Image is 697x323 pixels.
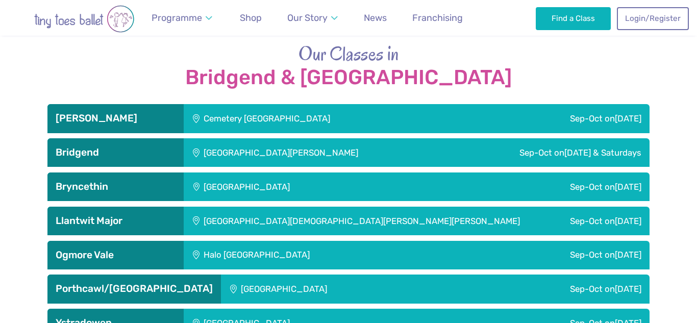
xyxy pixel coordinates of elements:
[56,181,176,193] h3: Bryncethin
[412,12,463,23] span: Franchising
[359,7,391,30] a: News
[56,112,176,125] h3: [PERSON_NAME]
[47,66,650,89] strong: Bridgend & [GEOGRAPHIC_DATA]
[221,275,463,303] div: [GEOGRAPHIC_DATA]
[184,138,449,167] div: [GEOGRAPHIC_DATA][PERSON_NAME]
[449,138,650,167] div: Sep-Oct on
[298,40,399,67] span: Our Classes in
[56,215,176,227] h3: Llantwit Major
[536,7,611,30] a: Find a Class
[615,216,641,226] span: [DATE]
[184,104,481,133] div: Cemetery [GEOGRAPHIC_DATA]
[184,207,555,235] div: [GEOGRAPHIC_DATA][DEMOGRAPHIC_DATA][PERSON_NAME][PERSON_NAME]
[240,12,262,23] span: Shop
[617,7,688,30] a: Login/Register
[283,7,343,30] a: Our Story
[152,12,202,23] span: Programme
[287,12,328,23] span: Our Story
[184,241,465,269] div: Halo [GEOGRAPHIC_DATA]
[56,146,176,159] h3: Bridgend
[465,241,650,269] div: Sep-Oct on
[615,113,641,123] span: [DATE]
[184,172,447,201] div: [GEOGRAPHIC_DATA]
[615,182,641,192] span: [DATE]
[408,7,467,30] a: Franchising
[56,249,176,261] h3: Ogmore Vale
[615,250,641,260] span: [DATE]
[564,147,641,158] span: [DATE] & Saturdays
[447,172,650,201] div: Sep-Oct on
[147,7,217,30] a: Programme
[555,207,650,235] div: Sep-Oct on
[481,104,650,133] div: Sep-Oct on
[463,275,650,303] div: Sep-Oct on
[235,7,266,30] a: Shop
[364,12,387,23] span: News
[56,283,213,295] h3: Porthcawl/[GEOGRAPHIC_DATA]
[615,284,641,294] span: [DATE]
[13,5,156,33] img: tiny toes ballet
